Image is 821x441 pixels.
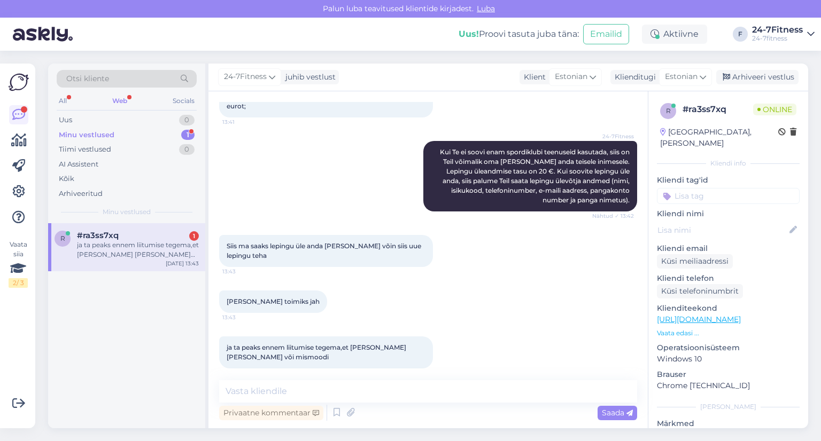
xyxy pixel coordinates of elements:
span: Nähtud ✓ 13:42 [592,212,634,220]
button: Emailid [583,24,629,44]
p: Klienditeekond [657,303,800,314]
p: Windows 10 [657,353,800,365]
div: Uus [59,115,72,125]
div: # ra3ss7xq [683,103,753,116]
span: 24-7Fitness [224,71,267,83]
div: 1 [189,231,199,241]
div: F [733,27,748,42]
div: [DATE] 13:43 [166,259,199,267]
div: Küsi telefoninumbrit [657,284,743,298]
div: Proovi tasuta juba täna: [459,28,579,41]
input: Lisa tag [657,188,800,204]
span: 24-7Fitness [594,132,634,140]
span: 13:43 [222,267,262,275]
p: Kliendi nimi [657,208,800,219]
div: All [57,94,69,108]
span: 13:49 [222,369,262,377]
img: Askly Logo [9,72,29,92]
div: 24-7fitness [752,34,803,43]
div: Privaatne kommentaar [219,406,323,420]
span: ja ta peaks ennem liitumise tegema,et [PERSON_NAME] [PERSON_NAME] või mismoodi [227,343,408,361]
div: Socials [171,94,197,108]
span: [PERSON_NAME] toimiks jah [227,297,320,305]
span: 13:43 [222,313,262,321]
div: 0 [179,115,195,125]
div: Küsi meiliaadressi [657,254,733,269]
div: juhib vestlust [281,72,336,83]
p: Märkmed [657,418,800,429]
div: 1 [181,130,195,140]
p: Kliendi tag'id [657,175,800,186]
b: Uus! [459,29,479,39]
div: Kliendi info [657,159,800,168]
p: Brauser [657,369,800,380]
div: [GEOGRAPHIC_DATA], [PERSON_NAME] [660,127,778,149]
div: 0 [179,144,195,155]
div: Tiimi vestlused [59,144,111,155]
div: Kõik [59,174,74,184]
p: Kliendi email [657,243,800,254]
span: 13:41 [222,118,262,126]
span: Online [753,104,796,115]
a: 24-7Fitness24-7fitness [752,26,815,43]
div: 2 / 3 [9,278,28,288]
p: Vaata edasi ... [657,328,800,338]
div: Minu vestlused [59,130,114,140]
div: Arhiveeri vestlus [716,70,799,84]
span: #ra3ss7xq [77,231,119,240]
a: [URL][DOMAIN_NAME] [657,314,741,324]
span: Kui Te ei soovi enam spordiklubi teenuseid kasutada, siis on Teil võimalik oma [PERSON_NAME] anda... [440,148,631,204]
div: Web [110,94,129,108]
span: r [60,234,65,242]
p: Chrome [TECHNICAL_ID] [657,380,800,391]
div: [PERSON_NAME] [657,402,800,412]
span: Estonian [555,71,587,83]
span: Estonian [665,71,698,83]
span: Saada [602,408,633,418]
p: Operatsioonisüsteem [657,342,800,353]
div: Arhiveeritud [59,188,103,199]
input: Lisa nimi [657,224,787,236]
div: ja ta peaks ennem liitumise tegema,et [PERSON_NAME] [PERSON_NAME] või mismoodi [77,240,199,259]
div: Vaata siia [9,240,28,288]
div: Klienditugi [610,72,656,83]
span: Luba [474,4,498,13]
span: Minu vestlused [103,207,151,217]
span: r [666,107,671,115]
p: Kliendi telefon [657,273,800,284]
div: Klient [520,72,546,83]
div: AI Assistent [59,159,98,170]
span: Otsi kliente [66,73,109,84]
div: Aktiivne [642,25,707,44]
div: 24-7Fitness [752,26,803,34]
span: Siis ma saaks lepingu üle anda [PERSON_NAME] võin siis uue lepingu teha [227,242,423,259]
